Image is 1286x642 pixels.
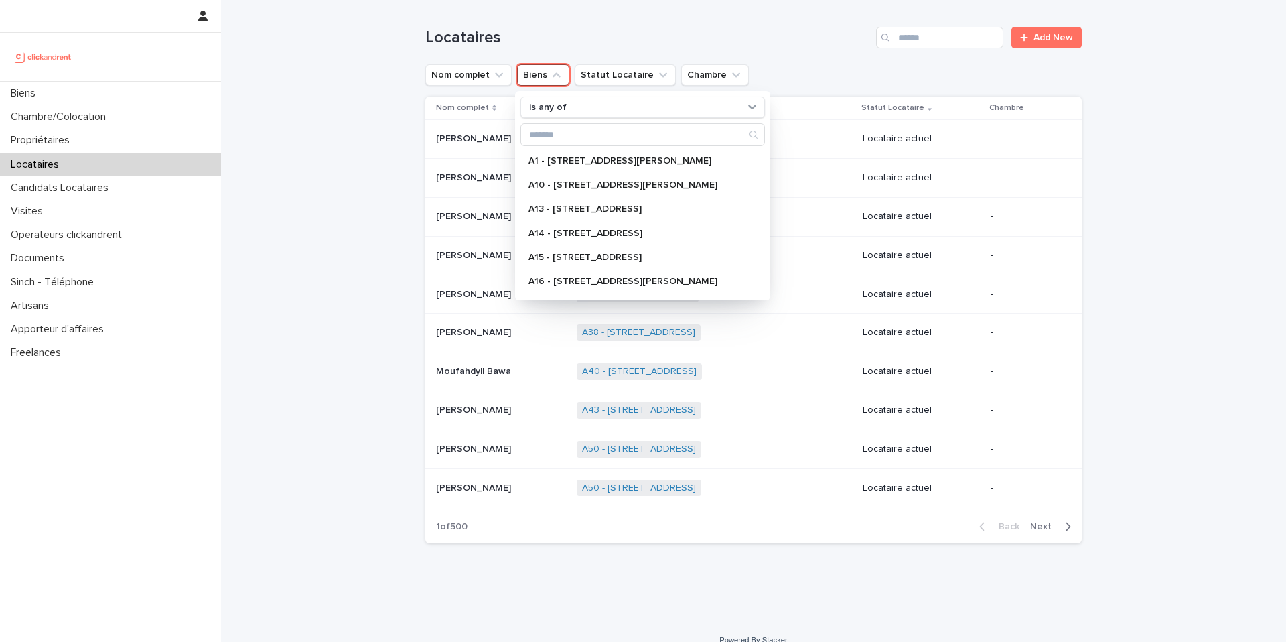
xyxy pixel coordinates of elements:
tr: [PERSON_NAME][PERSON_NAME] A50 - [STREET_ADDRESS] Locataire actuel- [425,468,1082,507]
p: - [991,483,1060,494]
tr: [PERSON_NAME][PERSON_NAME] A15 - [STREET_ADDRESS] Locataire actuel- [425,159,1082,198]
p: 1 of 500 [425,511,478,543]
h1: Locataires [425,28,871,48]
input: Search [521,124,764,145]
p: Locataire actuel [863,289,980,300]
p: - [991,133,1060,145]
input: Search [876,27,1003,48]
a: A40 - [STREET_ADDRESS] [582,366,697,377]
p: Locataire actuel [863,133,980,145]
tr: [PERSON_NAME][PERSON_NAME] A15 - [STREET_ADDRESS] Locataire actuel- [425,120,1082,159]
p: - [991,289,1060,300]
p: Visites [5,205,54,218]
tr: Moufahdyll BawaMoufahdyll Bawa A40 - [STREET_ADDRESS] Locataire actuel- [425,352,1082,391]
p: Locataire actuel [863,327,980,338]
p: [PERSON_NAME] [436,170,514,184]
p: [PERSON_NAME] [436,286,514,300]
p: Artisans [5,300,60,312]
p: A13 - [STREET_ADDRESS] [528,204,743,214]
p: Locataire actuel [863,211,980,222]
tr: [PERSON_NAME][PERSON_NAME] A38 - [STREET_ADDRESS] Locataire actuel- [425,314,1082,352]
p: is any of [529,102,567,113]
p: Locataire actuel [863,483,980,494]
p: A10 - [STREET_ADDRESS][PERSON_NAME] [528,180,743,190]
p: [PERSON_NAME] [436,402,514,416]
button: Biens [517,64,569,86]
tr: [PERSON_NAME][PERSON_NAME] A43 - [STREET_ADDRESS] Locataire actuel- [425,391,1082,430]
a: A43 - [STREET_ADDRESS] [582,405,696,416]
p: Chambre [989,101,1024,115]
p: Propriétaires [5,134,80,147]
p: Locataire actuel [863,366,980,377]
p: [PERSON_NAME] [436,480,514,494]
p: Freelances [5,346,72,359]
p: - [991,172,1060,184]
tr: [PERSON_NAME][PERSON_NAME] A17 - [STREET_ADDRESS] Locataire actuel- [425,275,1082,314]
p: Locataires [5,158,70,171]
p: Sinch - Téléphone [5,276,104,289]
a: A50 - [STREET_ADDRESS] [582,444,696,455]
p: Locataire actuel [863,405,980,416]
span: Next [1030,522,1060,531]
p: Biens [5,87,46,100]
p: [PERSON_NAME] [436,247,514,261]
tr: [PERSON_NAME][PERSON_NAME] A16 - [STREET_ADDRESS][PERSON_NAME] Locataire actuel- [425,197,1082,236]
p: A16 - [STREET_ADDRESS][PERSON_NAME] [528,277,743,286]
p: Documents [5,252,75,265]
p: [PERSON_NAME] [436,324,514,338]
p: Locataire actuel [863,172,980,184]
p: Chambre/Colocation [5,111,117,123]
button: Chambre [681,64,749,86]
a: Add New [1011,27,1082,48]
a: A50 - [STREET_ADDRESS] [582,483,696,494]
p: - [991,327,1060,338]
p: A15 - [STREET_ADDRESS] [528,253,743,262]
p: Locataire actuel [863,250,980,261]
p: [PERSON_NAME] [436,441,514,455]
tr: [PERSON_NAME][PERSON_NAME] A50 - [STREET_ADDRESS] Locataire actuel- [425,430,1082,468]
button: Nom complet [425,64,512,86]
tr: [PERSON_NAME][PERSON_NAME] A17 - [STREET_ADDRESS] Locataire actuel- [425,236,1082,275]
button: Next [1025,521,1082,533]
p: - [991,366,1060,377]
span: Back [991,522,1019,531]
a: A38 - [STREET_ADDRESS] [582,327,695,338]
p: Apporteur d'affaires [5,323,115,336]
p: Nom complet [436,101,489,115]
p: Moufahdyll Bawa [436,363,514,377]
button: Back [969,521,1025,533]
p: [PERSON_NAME] [436,131,514,145]
p: A1 - [STREET_ADDRESS][PERSON_NAME] [528,156,743,166]
img: UCB0brd3T0yccxBKYDjQ [11,44,76,70]
span: Add New [1033,33,1073,42]
p: A14 - [STREET_ADDRESS] [528,229,743,238]
p: Locataire actuel [863,444,980,455]
button: Statut Locataire [575,64,676,86]
p: - [991,444,1060,455]
p: Operateurs clickandrent [5,229,133,241]
p: - [991,211,1060,222]
p: Statut Locataire [861,101,924,115]
p: [PERSON_NAME] [436,208,514,222]
div: Search [520,123,765,146]
p: - [991,250,1060,261]
p: - [991,405,1060,416]
p: Candidats Locataires [5,182,119,194]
